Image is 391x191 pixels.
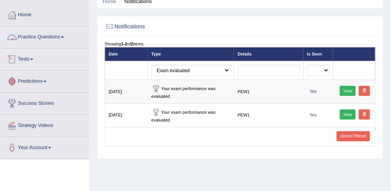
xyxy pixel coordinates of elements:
a: Details [238,52,252,56]
td: Your exam performance was evaluated [148,104,234,127]
a: Delete [359,86,370,96]
span: Yes [307,112,319,119]
a: Your Account [0,137,89,156]
a: Delete Filtered [337,131,370,141]
a: Success Stories [0,93,89,112]
a: Delete [359,109,370,120]
td: Your exam performance was evaluated [148,80,234,104]
a: Tests [0,49,89,68]
h2: Notifications [105,22,273,32]
b: 1-2 [121,42,127,46]
a: Home [0,4,89,24]
td: PEW1 [234,104,303,127]
a: Predictions [0,71,89,90]
a: Date [109,52,118,56]
td: PEW1 [234,80,303,104]
div: Showing of items. [105,41,376,47]
a: Is Seen [307,52,322,56]
a: Practice Questions [0,26,89,46]
a: Type [151,52,161,56]
a: View [340,109,356,120]
td: [DATE] [105,80,148,104]
a: View [340,86,356,96]
td: [DATE] [105,104,148,127]
b: 2 [131,42,133,46]
span: Yes [307,88,319,95]
a: Strategy Videos [0,115,89,134]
